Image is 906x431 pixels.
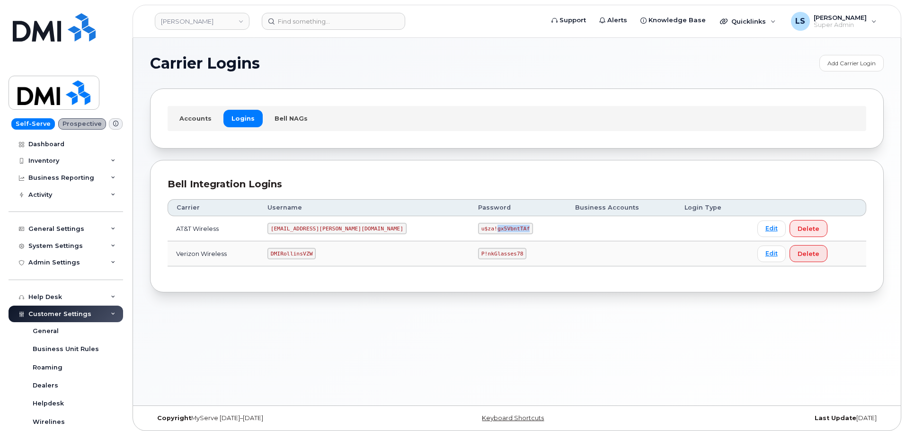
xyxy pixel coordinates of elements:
th: Business Accounts [567,199,676,216]
a: Keyboard Shortcuts [482,414,544,422]
a: Logins [223,110,263,127]
td: AT&T Wireless [168,216,259,241]
th: Login Type [676,199,749,216]
td: Verizon Wireless [168,241,259,266]
span: Delete [798,224,819,233]
a: Add Carrier Login [819,55,884,71]
span: Delete [798,249,819,258]
div: Bell Integration Logins [168,177,866,191]
code: u$za!gx5VbntTAf [478,223,533,234]
strong: Last Update [815,414,856,422]
a: Edit [757,220,786,237]
code: DMIRollinsVZW [267,248,316,259]
th: Carrier [168,199,259,216]
a: Accounts [171,110,220,127]
code: [EMAIL_ADDRESS][PERSON_NAME][DOMAIN_NAME] [267,223,407,234]
th: Password [470,199,567,216]
th: Username [259,199,470,216]
span: Carrier Logins [150,56,260,70]
div: [DATE] [639,414,884,422]
code: P!nkGlasses78 [478,248,526,259]
button: Delete [790,245,827,262]
strong: Copyright [157,414,191,422]
button: Delete [790,220,827,237]
a: Bell NAGs [266,110,316,127]
div: MyServe [DATE]–[DATE] [150,414,395,422]
a: Edit [757,246,786,262]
